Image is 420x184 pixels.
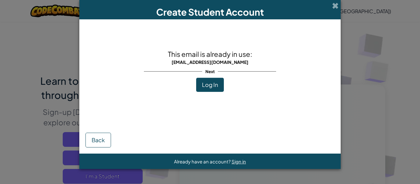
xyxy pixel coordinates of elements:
[172,59,248,65] span: [EMAIL_ADDRESS][DOMAIN_NAME]
[202,81,218,88] span: Log In
[196,78,224,92] button: Log In
[85,133,111,147] button: Back
[174,159,232,164] span: Already have an account?
[202,67,218,76] span: Next
[92,136,105,143] span: Back
[232,159,246,164] a: Sign in
[156,6,264,18] span: Create Student Account
[168,50,252,58] span: This email is already in use:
